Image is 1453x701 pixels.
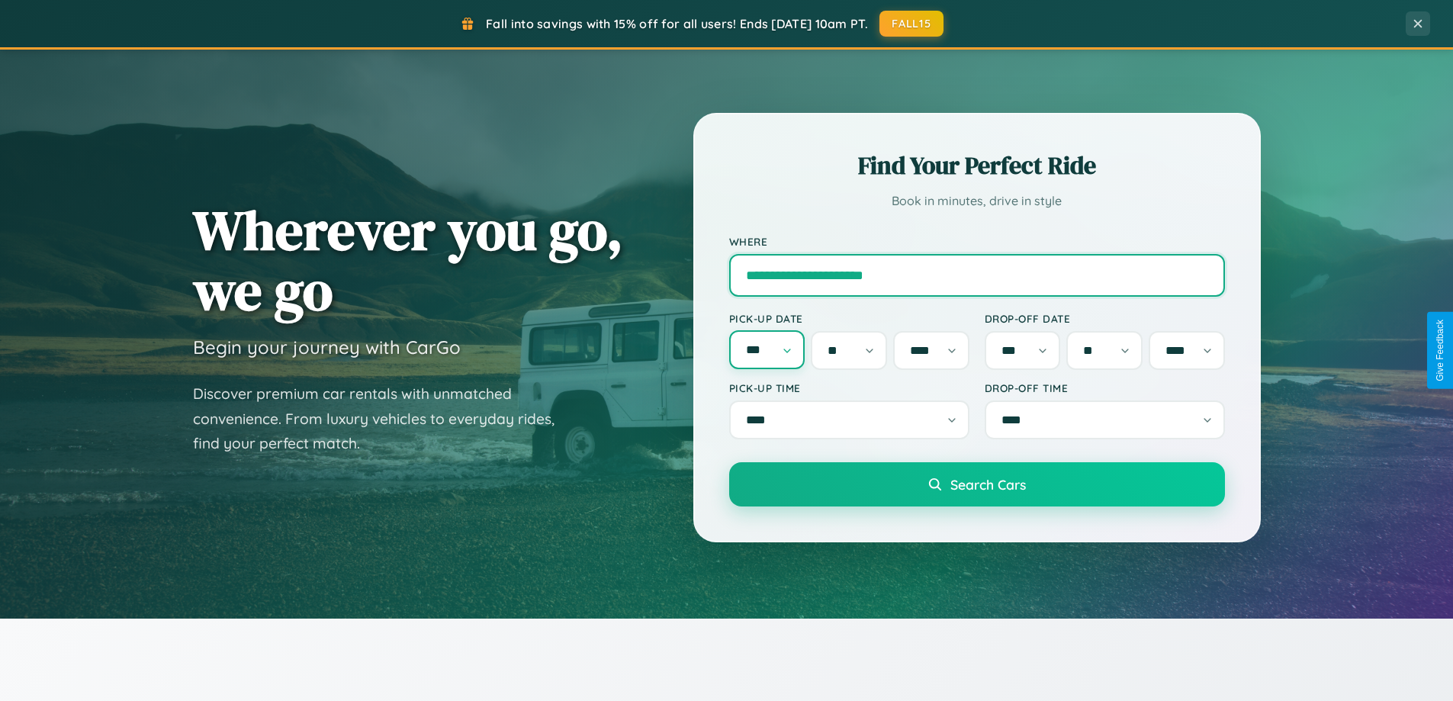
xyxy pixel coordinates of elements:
[985,381,1225,394] label: Drop-off Time
[985,312,1225,325] label: Drop-off Date
[1435,320,1445,381] div: Give Feedback
[729,312,969,325] label: Pick-up Date
[193,381,574,456] p: Discover premium car rentals with unmatched convenience. From luxury vehicles to everyday rides, ...
[729,462,1225,506] button: Search Cars
[193,336,461,359] h3: Begin your journey with CarGo
[729,149,1225,182] h2: Find Your Perfect Ride
[729,190,1225,212] p: Book in minutes, drive in style
[193,200,623,320] h1: Wherever you go, we go
[729,381,969,394] label: Pick-up Time
[486,16,868,31] span: Fall into savings with 15% off for all users! Ends [DATE] 10am PT.
[879,11,943,37] button: FALL15
[950,476,1026,493] span: Search Cars
[729,235,1225,248] label: Where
